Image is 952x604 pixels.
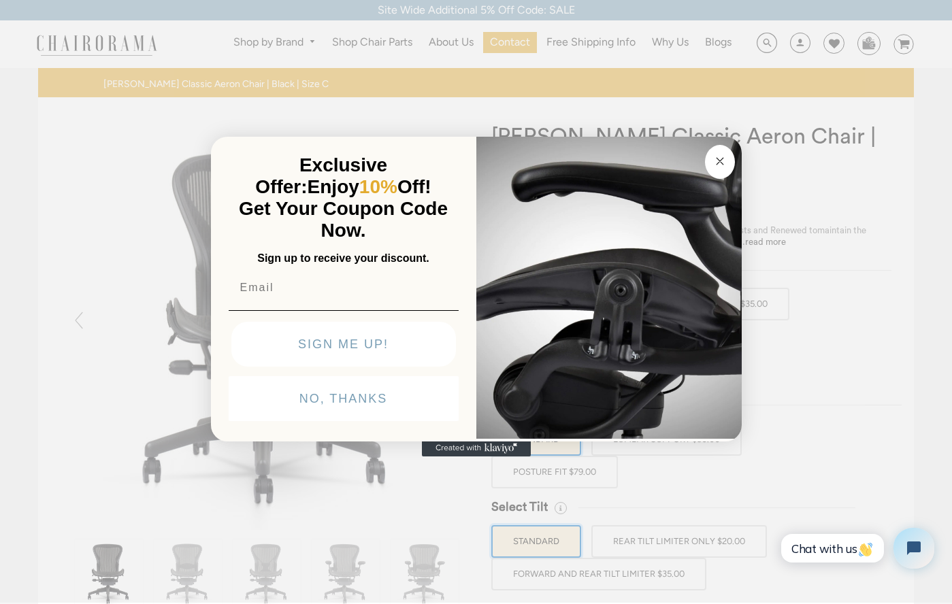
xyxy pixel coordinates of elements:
span: Get Your Coupon Code Now. [239,198,448,241]
img: 92d77583-a095-41f6-84e7-858462e0427a.jpeg [476,134,742,439]
button: Close dialog [705,145,735,179]
a: Created with Klaviyo - opens in a new tab [422,440,531,456]
iframe: Tidio Chat [766,516,946,580]
span: Enjoy Off! [308,176,431,197]
button: SIGN ME UP! [231,322,456,367]
span: Sign up to receive your discount. [257,252,429,264]
span: 10% [359,176,397,197]
button: NO, THANKS [229,376,459,421]
input: Email [229,274,459,301]
img: underline [229,310,459,311]
span: Exclusive Offer: [255,154,387,197]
